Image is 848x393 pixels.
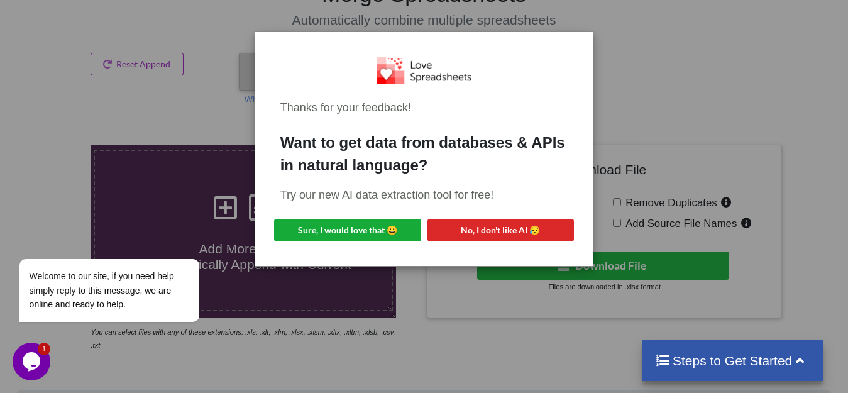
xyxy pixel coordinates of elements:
[655,353,810,368] h4: Steps to Get Started
[13,145,239,336] iframe: chat widget
[13,343,53,380] iframe: chat widget
[280,187,568,204] div: Try our new AI data extraction tool for free!
[280,131,568,177] div: Want to get data from databases & APIs in natural language?
[377,57,471,84] img: Logo.png
[427,219,575,241] button: No, I don't like AI 😥
[274,219,421,241] button: Sure, I would love that 😀
[280,99,568,116] div: Thanks for your feedback!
